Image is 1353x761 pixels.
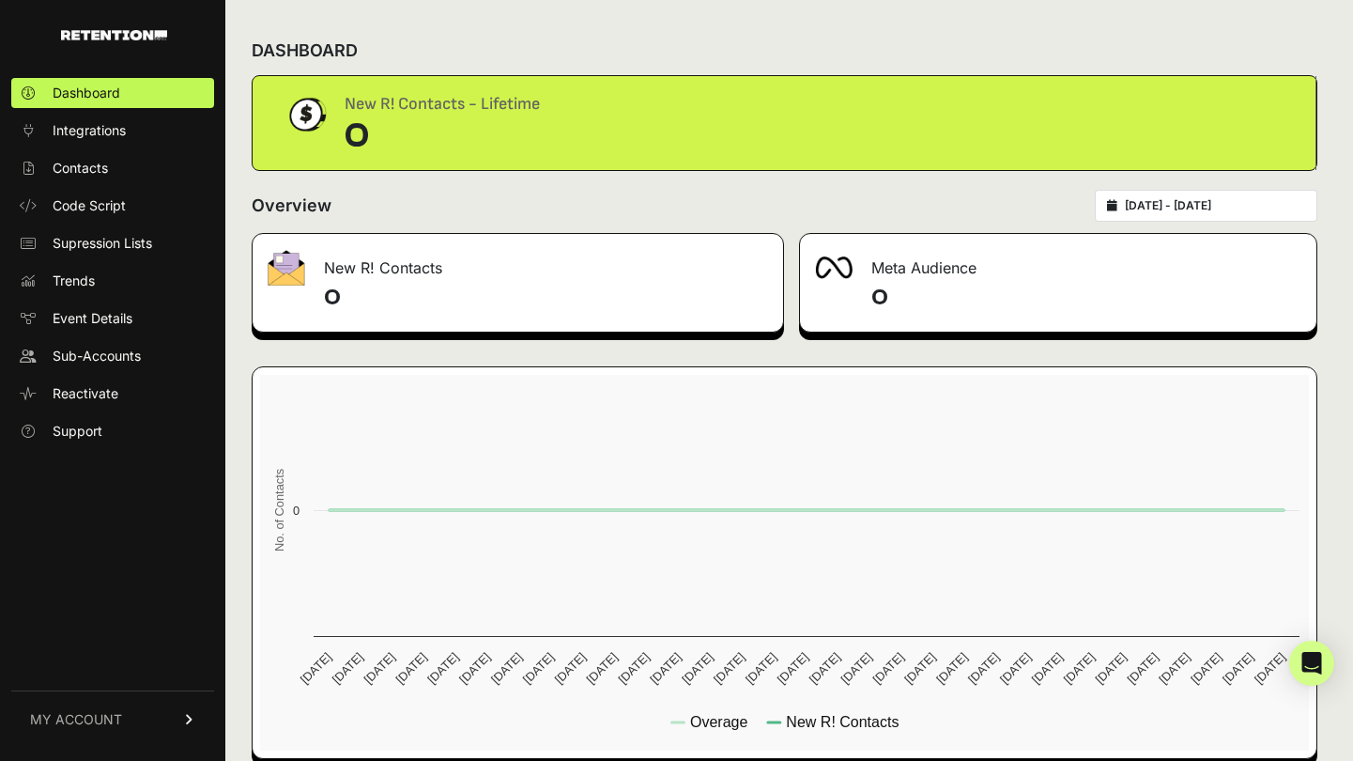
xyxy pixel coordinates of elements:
a: Support [11,416,214,446]
text: [DATE] [838,650,875,687]
a: Sub-Accounts [11,341,214,371]
h2: DASHBOARD [252,38,358,64]
text: No. of Contacts [272,469,286,551]
div: Open Intercom Messenger [1289,641,1334,686]
a: Dashboard [11,78,214,108]
span: Integrations [53,121,126,140]
text: [DATE] [1029,650,1066,687]
text: [DATE] [488,650,525,687]
text: [DATE] [392,650,429,687]
div: 0 [345,117,540,155]
text: [DATE] [711,650,747,687]
div: Meta Audience [800,234,1317,290]
text: [DATE] [1156,650,1192,687]
text: [DATE] [1188,650,1224,687]
a: Contacts [11,153,214,183]
a: Integrations [11,116,214,146]
text: [DATE] [1061,650,1098,687]
text: [DATE] [743,650,779,687]
a: Trends [11,266,214,296]
img: fa-envelope-19ae18322b30453b285274b1b8af3d052b27d846a4fbe8435d1a52b978f639a2.png [268,250,305,286]
a: Reactivate [11,379,214,409]
text: [DATE] [1124,650,1161,687]
span: Supression Lists [53,234,152,253]
text: [DATE] [869,650,906,687]
text: [DATE] [901,650,938,687]
text: 0 [293,504,300,518]
img: dollar-coin-05c43ed7efb7bc0c12610022525b4bbbb207c7efeef5aecc26f025e68dcafac9.png [283,91,330,138]
text: [DATE] [933,650,970,687]
text: Overage [690,714,747,730]
a: MY ACCOUNT [11,691,214,748]
text: [DATE] [298,650,334,687]
text: [DATE] [679,650,715,687]
div: New R! Contacts [253,234,783,290]
text: New R! Contacts [786,714,899,730]
text: [DATE] [330,650,366,687]
text: [DATE] [552,650,589,687]
a: Event Details [11,303,214,334]
text: [DATE] [456,650,493,687]
img: Retention.com [61,30,167,40]
div: New R! Contacts - Lifetime [345,91,540,117]
text: [DATE] [361,650,398,687]
text: [DATE] [1252,650,1288,687]
text: [DATE] [997,650,1034,687]
span: Contacts [53,159,108,178]
span: Trends [53,272,95,290]
span: Event Details [53,309,132,328]
text: [DATE] [584,650,621,687]
h2: Overview [252,193,331,219]
text: [DATE] [1220,650,1256,687]
span: Support [53,422,102,441]
span: MY ACCOUNT [30,710,122,729]
text: [DATE] [424,650,461,687]
text: [DATE] [520,650,557,687]
text: [DATE] [615,650,652,687]
text: [DATE] [647,650,684,687]
a: Supression Lists [11,228,214,258]
a: Code Script [11,191,214,221]
text: [DATE] [1093,650,1130,687]
text: [DATE] [775,650,811,687]
span: Dashboard [53,84,120,102]
h4: 0 [871,283,1302,313]
h4: 0 [324,283,768,313]
span: Sub-Accounts [53,347,141,365]
span: Code Script [53,196,126,215]
text: [DATE] [807,650,843,687]
img: fa-meta-2f981b61bb99beabf952f7030308934f19ce035c18b003e963880cc3fabeebb7.png [815,256,853,279]
span: Reactivate [53,384,118,403]
text: [DATE] [965,650,1002,687]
